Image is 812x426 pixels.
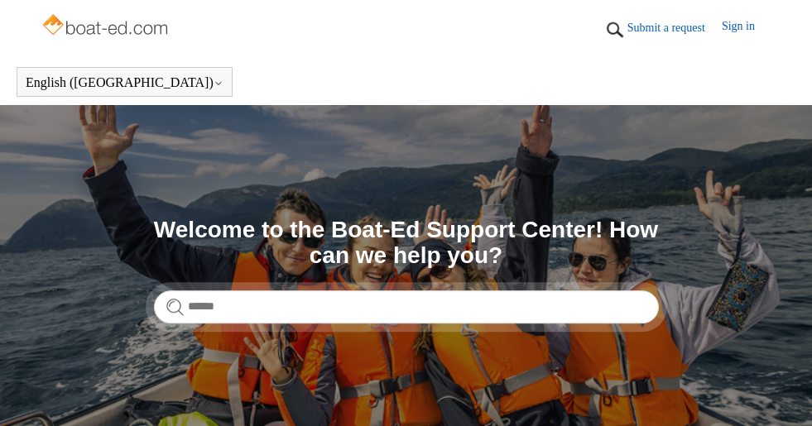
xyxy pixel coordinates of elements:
div: Live chat [769,383,812,426]
a: Sign in [722,17,771,42]
a: Submit a request [627,19,722,36]
button: English ([GEOGRAPHIC_DATA]) [26,75,223,90]
input: Search [154,290,659,323]
img: 01HZPCYTXV3JW8MJV9VD7EMK0H [603,17,627,42]
h1: Welcome to the Boat-Ed Support Center! How can we help you? [154,218,659,269]
img: Boat-Ed Help Center home page [41,10,172,43]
